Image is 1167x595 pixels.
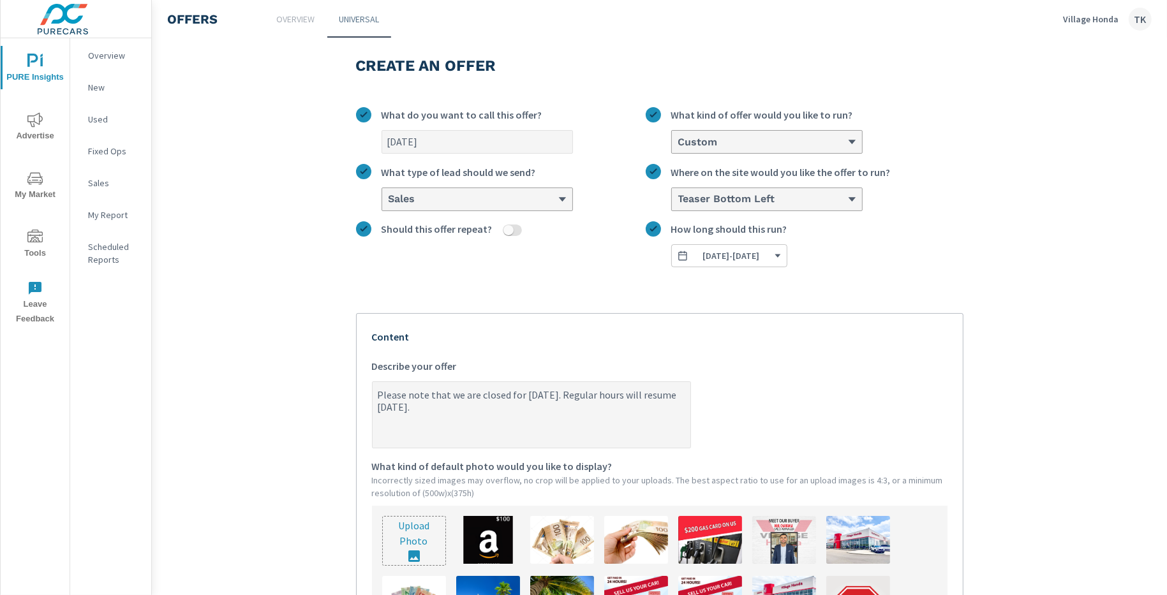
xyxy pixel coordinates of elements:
[671,107,853,122] span: What kind of offer would you like to run?
[1063,13,1119,25] p: Village Honda
[88,49,141,62] p: Overview
[752,516,816,564] img: description
[530,516,594,564] img: description
[70,46,151,65] div: Overview
[88,145,141,158] p: Fixed Ops
[382,165,536,180] span: What type of lead should we send?
[88,81,141,94] p: New
[671,221,787,237] span: How long should this run?
[604,516,668,564] img: description
[339,13,380,26] p: Universal
[456,516,520,564] img: description
[356,55,496,77] h3: Create an offer
[70,173,151,193] div: Sales
[372,459,613,474] span: What kind of default photo would you like to display?
[70,205,151,224] div: My Report
[4,54,66,85] span: PURE Insights
[167,11,218,27] h4: Offers
[88,240,141,266] p: Scheduled Reports
[382,131,572,153] input: What do you want to call this offer?
[702,250,759,261] span: [DATE] - [DATE]
[678,193,775,205] h6: Teaser Bottom Left
[4,171,66,202] span: My Market
[382,107,542,122] span: What do you want to call this offer?
[4,281,66,327] span: Leave Feedback
[1,38,70,332] div: nav menu
[373,384,690,448] textarea: Describe your offer
[678,136,718,149] h6: Custom
[372,474,948,499] p: Incorrectly sized images may overflow, no crop will be applied to your uploads. The best aspect r...
[382,221,493,237] span: Should this offer repeat?
[70,237,151,269] div: Scheduled Reports
[671,244,787,267] button: How long should this run?
[70,110,151,129] div: Used
[678,516,742,564] img: description
[503,224,514,236] button: Should this offer repeat?
[1129,8,1152,31] div: TK
[88,177,141,189] p: Sales
[70,142,151,161] div: Fixed Ops
[826,516,890,564] img: description
[389,193,415,205] h6: Sales
[88,209,141,221] p: My Report
[372,329,948,344] p: Content
[70,78,151,97] div: New
[372,358,457,374] span: Describe your offer
[671,165,891,180] span: Where on the site would you like the offer to run?
[4,112,66,143] span: Advertise
[4,230,66,261] span: Tools
[88,113,141,126] p: Used
[276,13,315,26] p: Overview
